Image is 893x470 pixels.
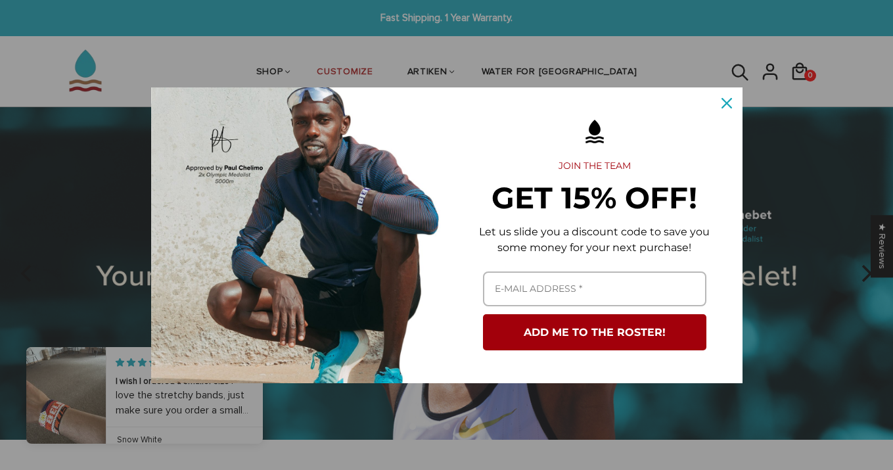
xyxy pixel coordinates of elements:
[711,87,743,119] button: Close
[468,224,721,256] p: Let us slide you a discount code to save you some money for your next purchase!
[468,160,721,172] h2: JOIN THE TEAM
[483,314,706,350] button: ADD ME TO THE ROSTER!
[483,271,706,306] input: Email field
[492,179,697,216] strong: GET 15% OFF!
[721,98,732,108] svg: close icon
